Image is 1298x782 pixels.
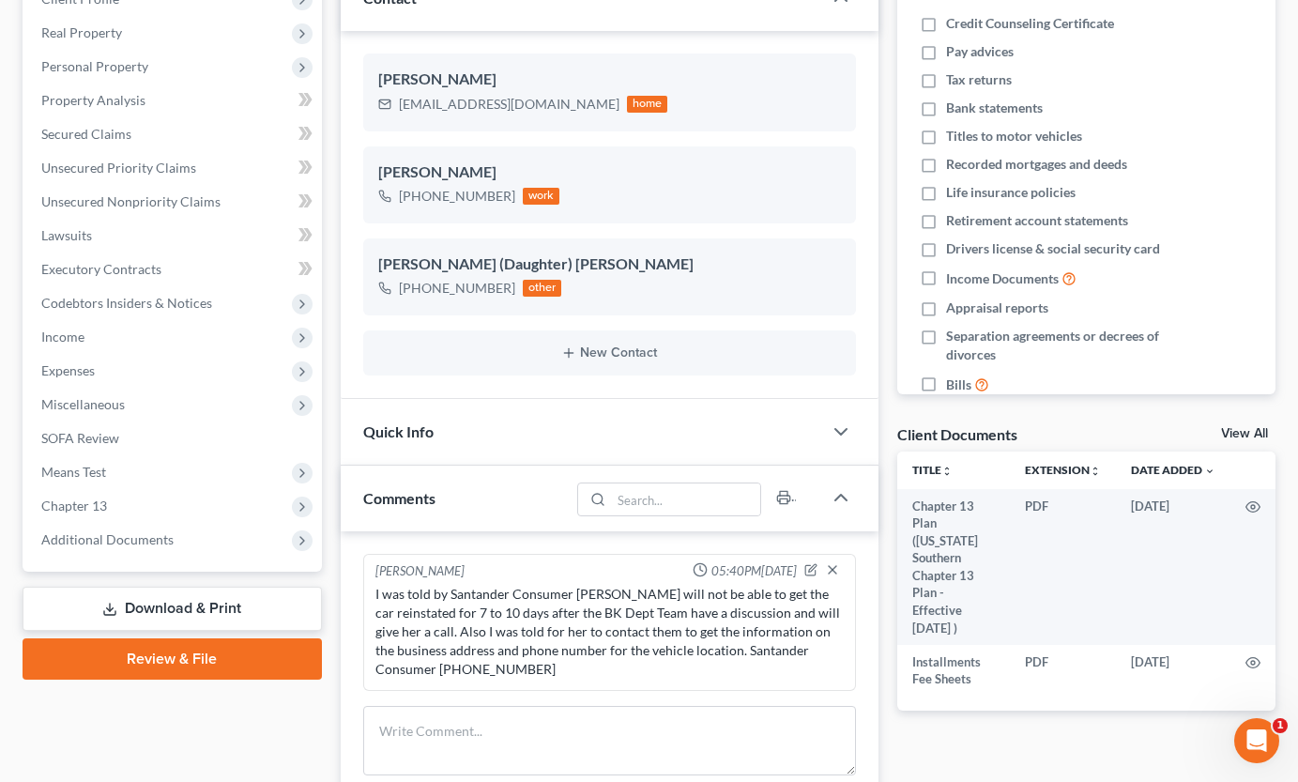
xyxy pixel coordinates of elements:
[26,422,322,455] a: SOFA Review
[26,84,322,117] a: Property Analysis
[1116,489,1230,645] td: [DATE]
[26,185,322,219] a: Unsecured Nonpriority Claims
[363,422,434,440] span: Quick Info
[41,58,148,74] span: Personal Property
[26,219,322,253] a: Lawsuits
[946,42,1014,61] span: Pay advices
[41,464,106,480] span: Means Test
[1116,645,1230,697] td: [DATE]
[946,376,971,394] span: Bills
[1025,463,1101,477] a: Extensionunfold_more
[41,193,221,209] span: Unsecured Nonpriority Claims
[897,645,1010,697] td: Installments Fee Sheets
[1131,463,1215,477] a: Date Added expand_more
[1273,718,1288,733] span: 1
[1010,489,1116,645] td: PDF
[946,155,1127,174] span: Recorded mortgages and deeds
[946,70,1012,89] span: Tax returns
[946,127,1082,146] span: Titles to motor vehicles
[375,585,844,679] div: I was told by Santander Consumer [PERSON_NAME] will not be able to get the car reinstated for 7 t...
[1010,645,1116,697] td: PDF
[912,463,953,477] a: Titleunfold_more
[1090,466,1101,477] i: unfold_more
[946,14,1114,33] span: Credit Counseling Certificate
[41,160,196,176] span: Unsecured Priority Claims
[363,489,435,507] span: Comments
[946,269,1059,288] span: Income Documents
[611,483,760,515] input: Search...
[378,69,841,91] div: [PERSON_NAME]
[946,99,1043,117] span: Bank statements
[941,466,953,477] i: unfold_more
[41,227,92,243] span: Lawsuits
[41,362,95,378] span: Expenses
[897,424,1017,444] div: Client Documents
[41,295,212,311] span: Codebtors Insiders & Notices
[399,95,619,114] div: [EMAIL_ADDRESS][DOMAIN_NAME]
[375,562,465,581] div: [PERSON_NAME]
[1221,427,1268,440] a: View All
[23,587,322,631] a: Download & Print
[946,183,1076,202] span: Life insurance policies
[41,92,145,108] span: Property Analysis
[41,498,107,514] span: Chapter 13
[399,279,515,298] div: [PHONE_NUMBER]
[1204,466,1215,477] i: expand_more
[627,96,668,113] div: home
[378,253,841,276] div: [PERSON_NAME] (Daughter) [PERSON_NAME]
[946,211,1128,230] span: Retirement account statements
[41,430,119,446] span: SOFA Review
[26,151,322,185] a: Unsecured Priority Claims
[41,396,125,412] span: Miscellaneous
[1234,718,1279,763] iframe: Intercom live chat
[23,638,322,680] a: Review & File
[711,562,797,580] span: 05:40PM[DATE]
[41,126,131,142] span: Secured Claims
[378,345,841,360] button: New Contact
[41,261,161,277] span: Executory Contracts
[41,24,122,40] span: Real Property
[26,117,322,151] a: Secured Claims
[26,253,322,286] a: Executory Contracts
[946,239,1160,258] span: Drivers license & social security card
[41,329,84,345] span: Income
[946,299,1048,317] span: Appraisal reports
[946,327,1166,364] span: Separation agreements or decrees of divorces
[399,187,515,206] div: [PHONE_NUMBER]
[41,531,174,547] span: Additional Documents
[523,188,560,205] div: work
[523,280,562,297] div: other
[378,161,841,184] div: [PERSON_NAME]
[897,489,1010,645] td: Chapter 13 Plan ([US_STATE] Southern Chapter 13 Plan - Effective [DATE] )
